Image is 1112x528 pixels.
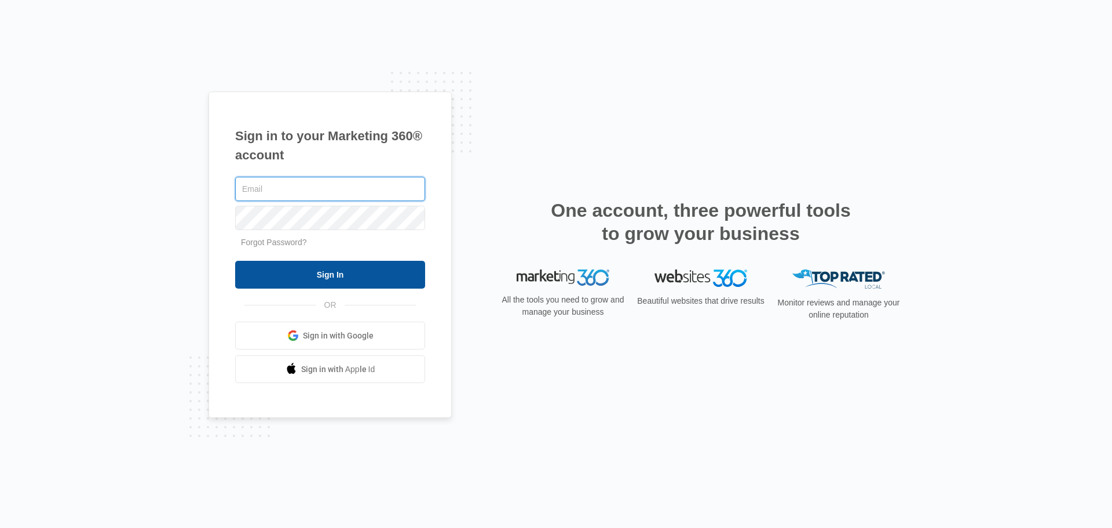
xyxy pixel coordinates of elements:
p: Beautiful websites that drive results [636,295,766,307]
img: Top Rated Local [792,270,885,289]
span: Sign in with Apple Id [301,363,375,376]
input: Sign In [235,261,425,289]
img: Websites 360 [654,270,747,286]
img: Marketing 360 [517,270,609,286]
span: Sign in with Google [303,330,374,342]
h1: Sign in to your Marketing 360® account [235,126,425,165]
p: All the tools you need to grow and manage your business [498,294,628,318]
span: OR [316,299,345,311]
input: Email [235,177,425,201]
h2: One account, three powerful tools to grow your business [547,199,854,245]
p: Monitor reviews and manage your online reputation [774,297,904,321]
a: Sign in with Google [235,322,425,349]
a: Forgot Password? [241,238,307,247]
a: Sign in with Apple Id [235,355,425,383]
